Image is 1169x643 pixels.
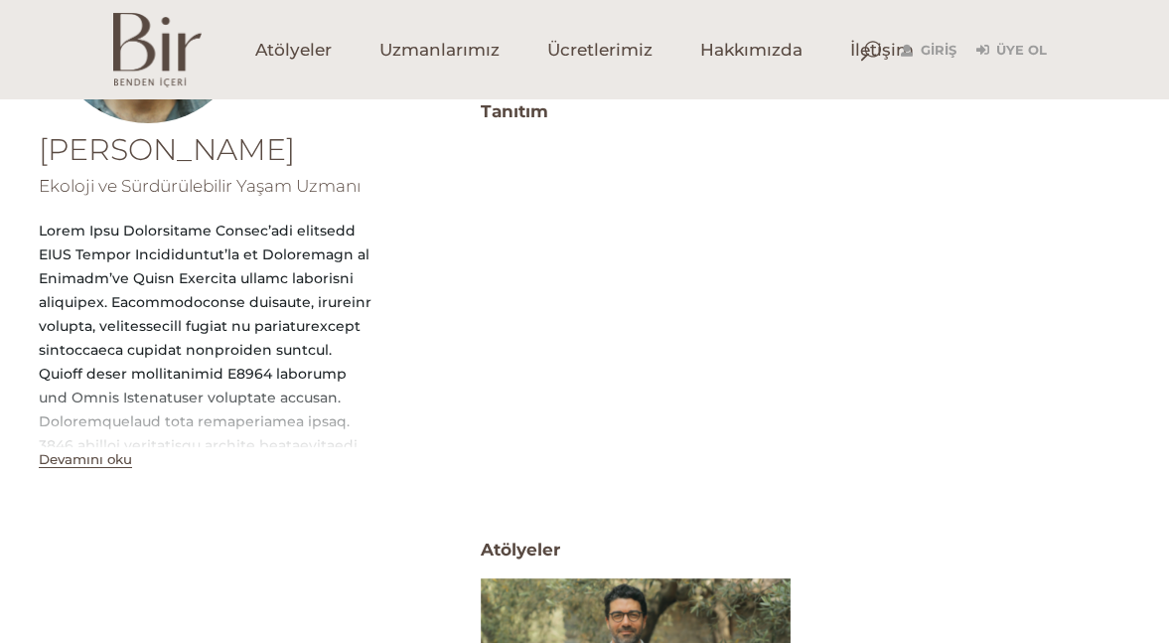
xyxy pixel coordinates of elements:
button: Devamını oku [39,451,132,468]
a: Giriş [901,39,956,63]
a: Üye Ol [976,39,1047,63]
span: Atölyeler [255,39,332,62]
span: Atölyeler [481,504,560,565]
h1: [PERSON_NAME] [39,135,371,165]
span: Ekoloji ve Sürdürülebilir Yaşam Uzmanı [39,176,361,196]
h3: Tanıtım [481,95,1131,127]
span: Hakkımızda [700,39,803,62]
span: Ücretlerimiz [547,39,653,62]
span: Uzmanlarımız [379,39,500,62]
